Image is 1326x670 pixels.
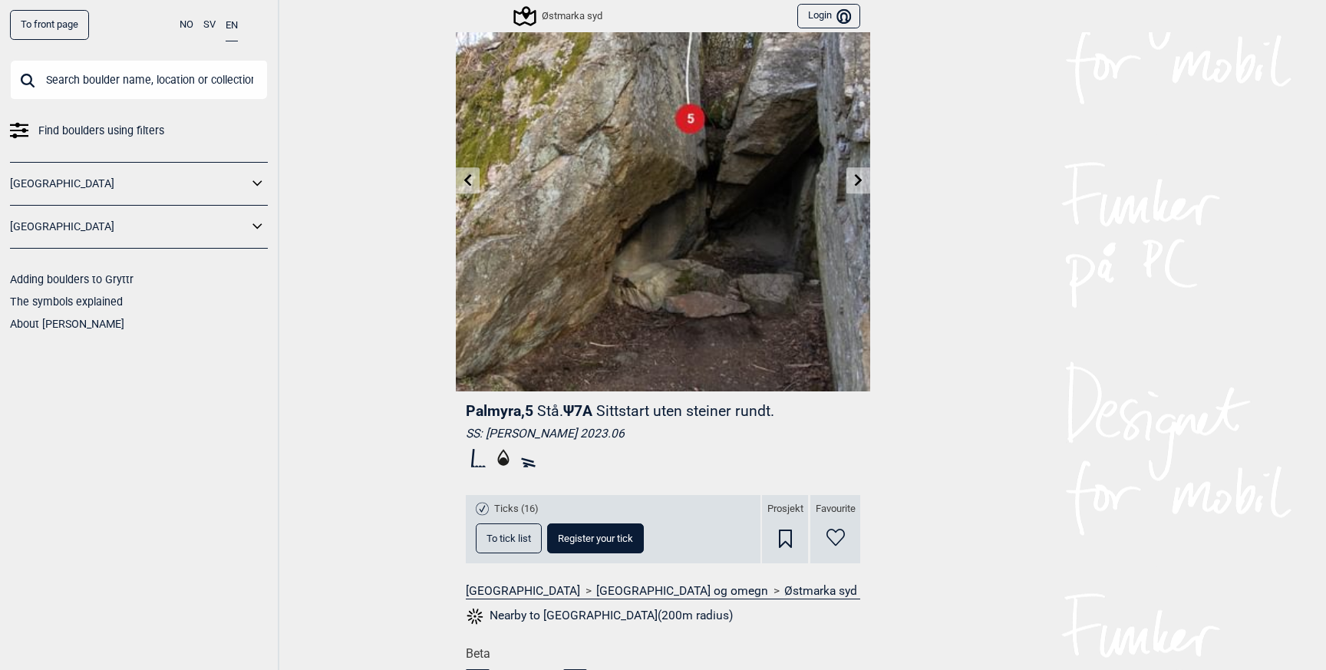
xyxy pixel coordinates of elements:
a: To front page [10,10,89,40]
a: Find boulders using filters [10,120,268,142]
span: Favourite [816,503,856,516]
input: Search boulder name, location or collection [10,60,268,100]
button: Register your tick [547,523,644,553]
span: Ψ 7A [563,402,774,420]
button: SV [203,10,216,40]
nav: > > [466,583,860,599]
button: To tick list [476,523,542,553]
a: [GEOGRAPHIC_DATA] [10,216,248,238]
a: [GEOGRAPHIC_DATA] [466,583,580,599]
a: [GEOGRAPHIC_DATA] og omegn [596,583,768,599]
a: About [PERSON_NAME] [10,318,124,330]
span: Ticks (16) [494,503,539,516]
a: [GEOGRAPHIC_DATA] [10,173,248,195]
span: To tick list [487,533,531,543]
button: NO [180,10,193,40]
div: Østmarka syd [516,7,602,25]
span: Palmyra , 5 [466,402,533,420]
button: EN [226,10,238,41]
button: Nearby to [GEOGRAPHIC_DATA](200m radius) [466,606,733,626]
p: Stå. [537,402,563,420]
span: Register your tick [558,533,633,543]
span: Find boulders using filters [38,120,164,142]
p: Sittstart uten steiner rundt. [596,402,774,420]
div: SS: [PERSON_NAME] 2023.06 [466,426,860,441]
a: Østmarka syd [784,583,857,599]
a: Adding boulders to Gryttr [10,273,134,285]
div: Prosjekt [762,495,808,563]
button: Login [797,4,860,29]
a: The symbols explained [10,295,123,308]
